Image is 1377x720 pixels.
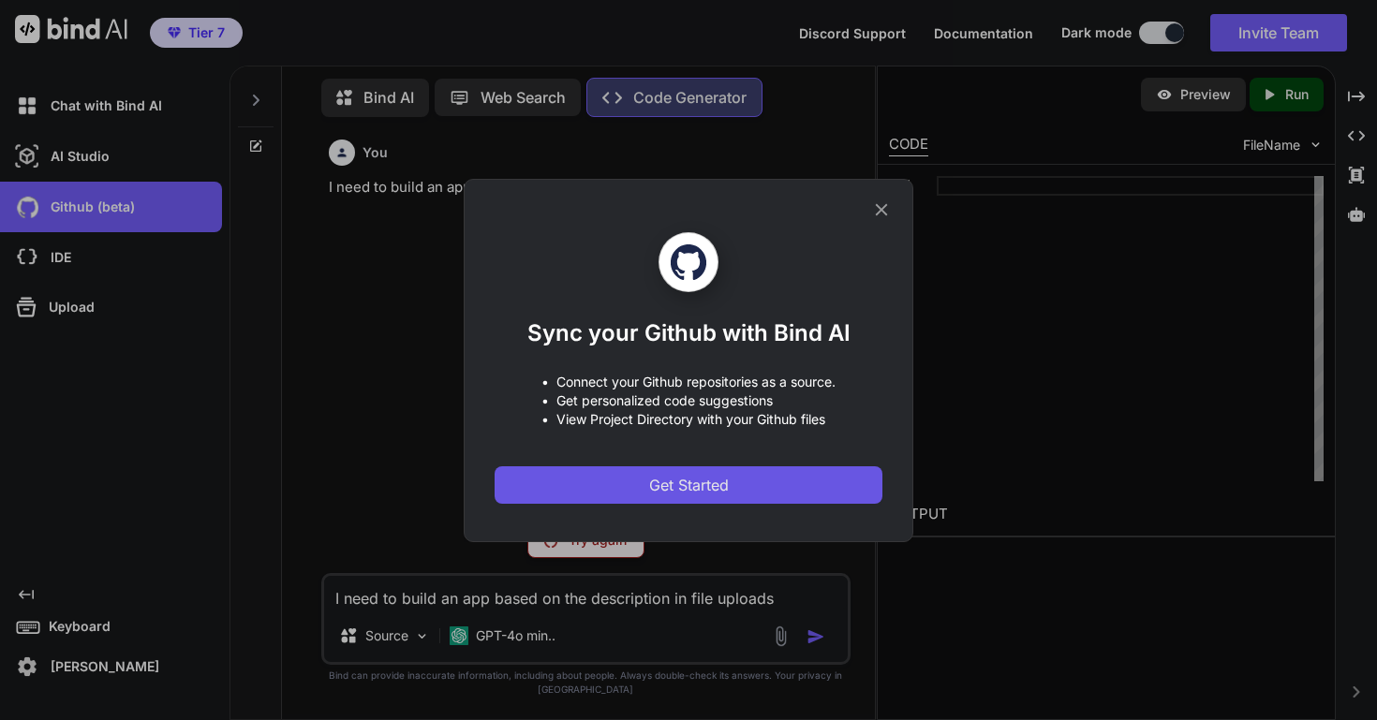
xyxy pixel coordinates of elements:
[541,410,836,429] p: • View Project Directory with your Github files
[541,391,836,410] p: • Get personalized code suggestions
[527,318,851,348] h1: Sync your Github with Bind AI
[649,474,729,496] span: Get Started
[495,466,882,504] button: Get Started
[541,373,836,391] p: • Connect your Github repositories as a source.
